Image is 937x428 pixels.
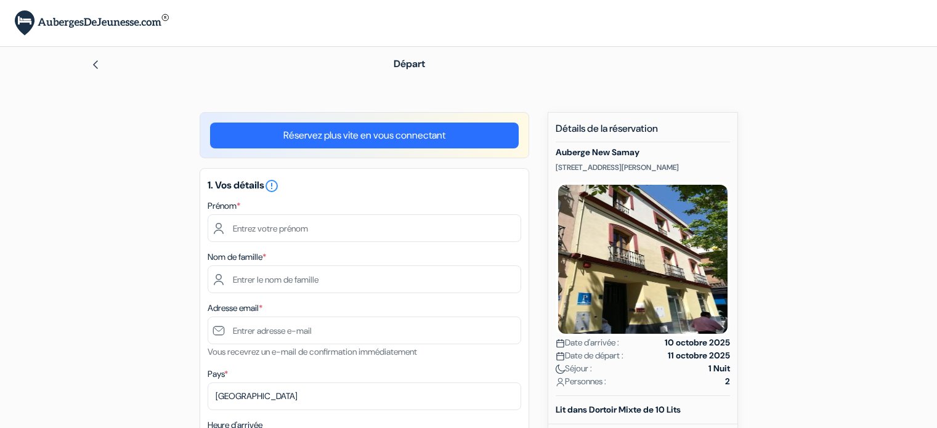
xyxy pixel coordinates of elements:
[208,368,228,381] label: Pays
[208,200,240,212] label: Prénom
[556,339,565,348] img: calendar.svg
[208,317,521,344] input: Entrer adresse e-mail
[208,302,262,315] label: Adresse email
[264,179,279,193] i: error_outline
[394,57,425,70] span: Départ
[556,378,565,387] img: user_icon.svg
[91,60,100,70] img: left_arrow.svg
[208,346,417,357] small: Vous recevrez un e-mail de confirmation immédiatement
[556,336,619,349] span: Date d'arrivée :
[208,251,266,264] label: Nom de famille
[556,147,730,158] h5: Auberge New Samay
[15,10,169,36] img: AubergesDeJeunesse.com
[208,179,521,193] h5: 1. Vos détails
[556,123,730,142] h5: Détails de la réservation
[208,265,521,293] input: Entrer le nom de famille
[556,362,592,375] span: Séjour :
[556,163,730,172] p: [STREET_ADDRESS][PERSON_NAME]
[668,349,730,362] strong: 11 octobre 2025
[708,362,730,375] strong: 1 Nuit
[556,365,565,374] img: moon.svg
[556,352,565,361] img: calendar.svg
[725,375,730,388] strong: 2
[556,375,606,388] span: Personnes :
[264,179,279,192] a: error_outline
[665,336,730,349] strong: 10 octobre 2025
[208,214,521,242] input: Entrez votre prénom
[210,123,519,148] a: Réservez plus vite en vous connectant
[556,349,623,362] span: Date de départ :
[556,404,681,415] b: Lit dans Dortoir Mixte de 10 Lits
